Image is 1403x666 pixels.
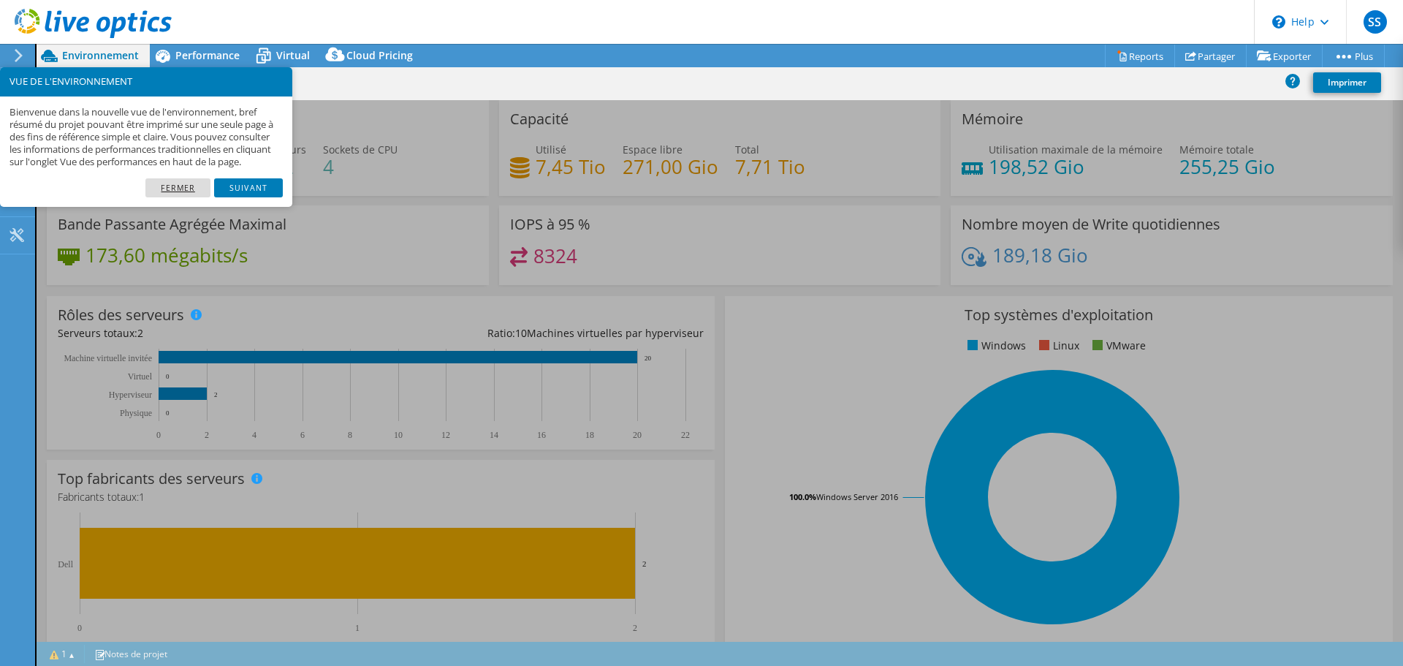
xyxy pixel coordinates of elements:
p: Bienvenue dans la nouvelle vue de l'environnement, bref résumé du projet pouvant être imprimé sur... [9,106,283,169]
span: Performance [175,48,240,62]
a: Notes de projet [84,645,178,663]
span: Environnement [62,48,139,62]
h3: VUE DE L'ENVIRONNEMENT [9,77,283,86]
a: Fermer [145,178,210,197]
svg: \n [1272,15,1285,29]
span: Virtual [276,48,310,62]
a: Partager [1174,45,1247,67]
a: Suivant [214,178,283,197]
a: 1 [39,645,85,663]
a: Exporter [1246,45,1323,67]
a: Plus [1322,45,1385,67]
span: Cloud Pricing [346,48,413,62]
a: Imprimer [1313,72,1381,93]
a: Reports [1105,45,1175,67]
span: SS [1364,10,1387,34]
